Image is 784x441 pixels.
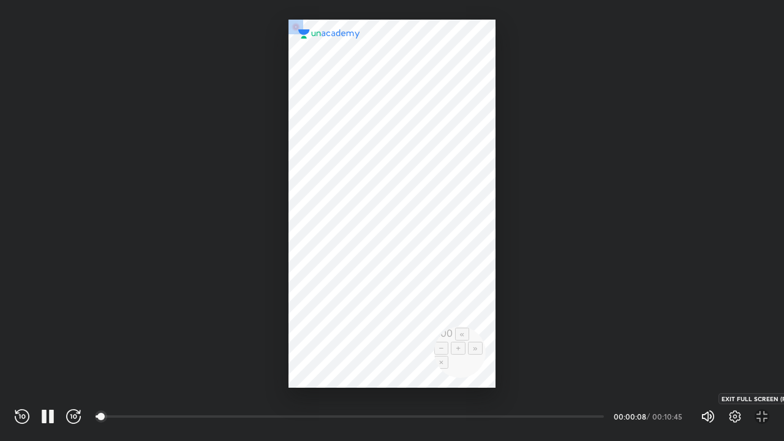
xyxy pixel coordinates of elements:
[288,20,303,34] img: wMgqJGBwKWe8AAAAABJRU5ErkJggg==
[298,29,360,39] img: logo.2a7e12a2.svg
[652,413,686,420] div: 00:10:45
[614,413,644,420] div: 00:00:08
[647,413,650,420] div: /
